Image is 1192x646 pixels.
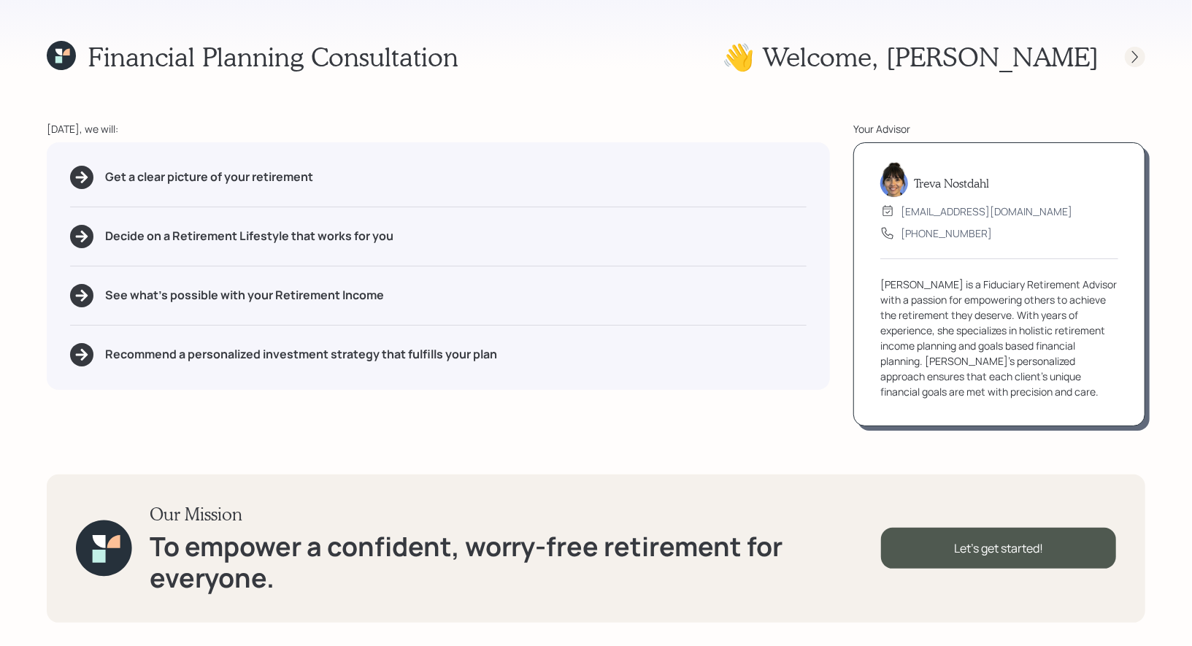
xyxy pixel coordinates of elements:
[880,162,908,197] img: treva-nostdahl-headshot.png
[881,528,1116,569] div: Let's get started!
[105,170,313,184] h5: Get a clear picture of your retirement
[88,41,458,72] h1: Financial Planning Consultation
[901,226,992,241] div: [PHONE_NUMBER]
[105,288,384,302] h5: See what's possible with your Retirement Income
[853,121,1145,136] div: Your Advisor
[47,121,830,136] div: [DATE], we will:
[105,347,497,361] h5: Recommend a personalized investment strategy that fulfills your plan
[901,204,1072,219] div: [EMAIL_ADDRESS][DOMAIN_NAME]
[105,229,393,243] h5: Decide on a Retirement Lifestyle that works for you
[914,176,989,190] h5: Treva Nostdahl
[150,504,881,525] h3: Our Mission
[150,531,881,593] h1: To empower a confident, worry-free retirement for everyone.
[880,277,1118,399] div: [PERSON_NAME] is a Fiduciary Retirement Advisor with a passion for empowering others to achieve t...
[722,41,1099,72] h1: 👋 Welcome , [PERSON_NAME]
